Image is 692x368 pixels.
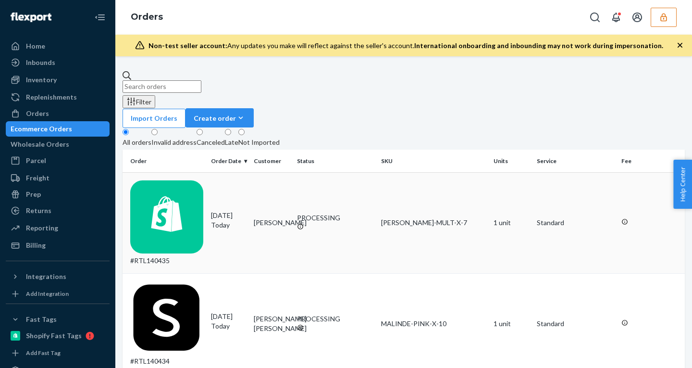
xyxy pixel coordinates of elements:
th: Status [293,150,378,173]
p: Standard [537,319,614,329]
a: Parcel [6,153,110,168]
div: Invalid address [151,138,197,147]
div: PROCESSING [297,314,374,324]
div: Customer [254,157,289,165]
a: Inbounds [6,55,110,70]
img: Flexport logo [11,13,51,22]
div: Shopify Fast Tags [26,331,82,341]
div: Filter [126,97,151,107]
th: Fee [618,150,685,173]
th: Order [123,150,207,173]
div: Inventory [26,75,57,85]
a: Ecommerce Orders [6,121,110,137]
div: Any updates you make will reflect against the seller's account. [148,41,663,51]
div: Billing [26,241,46,250]
div: Late [225,138,238,147]
a: Shopify Fast Tags [6,328,110,343]
a: Add Integration [6,288,110,300]
a: Prep [6,187,110,202]
button: Filter [123,95,155,108]
div: Integrations [26,272,66,281]
div: MALINDE-PINK-X-10 [381,319,486,329]
div: Parcel [26,156,46,165]
div: Fast Tags [26,315,57,324]
div: All orders [123,138,151,147]
div: [DATE] [211,211,247,230]
div: Returns [26,206,51,216]
button: Close Navigation [90,8,110,27]
a: Home [6,38,110,54]
p: Standard [537,218,614,228]
div: PROCESSING [297,213,374,223]
a: Freight [6,170,110,186]
button: Create order [185,108,254,127]
a: Billing [6,238,110,253]
p: Today [211,321,247,331]
td: [PERSON_NAME] [250,173,293,274]
button: Import Orders [123,109,185,128]
a: Inventory [6,72,110,88]
div: Freight [26,173,49,183]
div: #RTL140434 [130,281,203,367]
div: Canceled [197,138,225,147]
div: Not Imported [238,138,280,147]
div: Add Fast Tag [26,349,61,357]
span: Non-test seller account: [148,41,227,50]
button: Fast Tags [6,312,110,327]
a: Add Fast Tag [6,347,110,359]
input: Canceled [197,129,203,135]
th: Units [490,150,533,173]
ol: breadcrumbs [123,3,171,31]
input: Not Imported [238,129,245,135]
div: Add Integration [26,290,69,298]
div: #RTL140435 [130,180,203,266]
a: Orders [6,106,110,121]
a: Reporting [6,220,110,236]
span: International onboarding and inbounding may not work during impersonation. [414,41,663,50]
p: Today [211,220,247,230]
div: Reporting [26,223,58,233]
button: Open notifications [606,8,626,27]
div: Ecommerce Orders [11,124,72,134]
input: Invalid address [151,129,158,135]
td: 1 unit [490,173,533,274]
div: Orders [26,109,49,118]
div: [PERSON_NAME]-MULT-X-7 [381,218,486,228]
a: Wholesale Orders [6,137,110,152]
div: Wholesale Orders [11,140,69,149]
a: Orders [131,12,163,22]
input: Late [225,129,231,135]
th: Order Date [207,150,250,173]
a: Replenishments [6,89,110,105]
th: Service [533,150,618,173]
div: Prep [26,190,41,199]
button: Open account menu [628,8,647,27]
div: Replenishments [26,92,77,102]
button: Integrations [6,269,110,284]
input: All orders [123,129,129,135]
th: SKU [377,150,490,173]
input: Search orders [123,80,201,93]
div: Create order [194,113,246,123]
a: Returns [6,203,110,218]
div: [DATE] [211,312,247,331]
div: Home [26,41,45,51]
button: Open Search Box [585,8,605,27]
div: Inbounds [26,58,55,67]
button: Help Center [673,160,692,209]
